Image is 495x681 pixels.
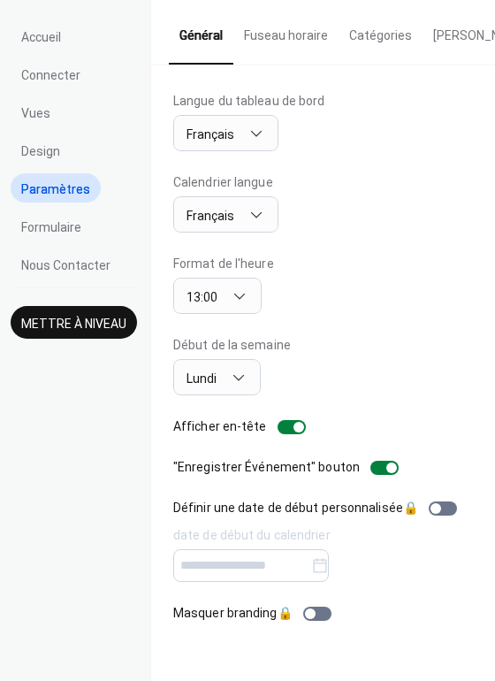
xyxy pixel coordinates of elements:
[173,92,325,111] div: Langue du tableau de bord
[11,211,92,241] a: Formulaire
[173,336,291,355] div: Début de la semaine
[11,97,61,126] a: Vues
[21,180,90,199] span: Paramètres
[11,59,91,88] a: Connecter
[11,21,72,50] a: Accueil
[173,173,275,192] div: Calendrier langue
[173,417,267,436] div: Afficher en-tête
[21,315,126,333] span: Mettre à niveau
[187,371,217,386] span: Lundi
[11,306,137,339] button: Mettre à niveau
[11,135,71,165] a: Design
[187,209,234,223] span: Français
[11,249,121,279] a: Nous Contacter
[21,104,50,123] span: Vues
[173,458,360,477] div: "Enregistrer Événement" bouton
[21,256,110,275] span: Nous Contacter
[187,127,234,142] span: Français
[21,28,61,47] span: Accueil
[187,290,217,304] span: 13:00
[11,173,101,203] a: Paramètres
[21,218,81,237] span: Formulaire
[173,255,274,273] div: Format de l'heure
[21,142,60,161] span: Design
[21,66,80,85] span: Connecter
